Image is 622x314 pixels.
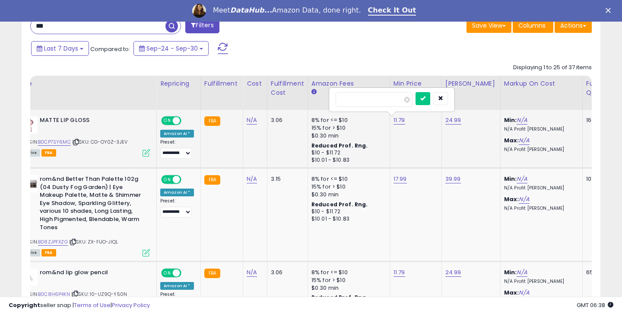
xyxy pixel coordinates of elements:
[445,268,461,277] a: 24.99
[311,284,383,292] div: $0.30 min
[204,79,239,88] div: Fulfillment
[271,79,304,97] div: Fulfillment Cost
[162,117,173,125] span: ON
[180,176,194,183] span: OFF
[504,147,576,153] p: N/A Profit [PERSON_NAME]
[271,116,301,124] div: 3.06
[519,195,529,204] a: N/A
[311,208,383,215] div: $10 - $11.72
[466,18,511,33] button: Save View
[311,132,383,140] div: $0.30 min
[247,268,257,277] a: N/A
[606,8,614,13] div: Close
[204,175,220,185] small: FBA
[180,269,194,276] span: OFF
[230,6,272,14] i: DataHub...
[311,276,383,284] div: 15% for > $10
[513,18,553,33] button: Columns
[504,205,576,211] p: N/A Profit [PERSON_NAME]
[9,301,150,310] div: seller snap | |
[311,183,383,191] div: 15% for > $10
[586,79,616,97] div: Fulfillable Quantity
[40,116,145,127] b: MATTE LIP GLOSS
[445,175,461,183] a: 39.99
[20,149,40,157] span: All listings currently available for purchase on Amazon
[311,269,383,276] div: 8% for <= $10
[247,116,257,125] a: N/A
[577,301,613,309] span: 2025-10-8 06:38 GMT
[204,116,220,126] small: FBA
[311,149,383,157] div: $10 - $11.72
[504,126,576,132] p: N/A Profit [PERSON_NAME]
[394,175,407,183] a: 17.99
[31,41,89,56] button: Last 7 Days
[18,79,153,88] div: Title
[40,269,145,279] b: rom&nd lip glow pencil
[20,116,150,156] div: ASIN:
[311,124,383,132] div: 15% for > $10
[20,249,40,256] span: All listings currently available for purchase on Amazon
[504,185,576,191] p: N/A Profit [PERSON_NAME]
[162,176,173,183] span: ON
[504,116,517,124] b: Min:
[41,249,56,256] span: FBA
[160,139,194,159] div: Preset:
[504,136,519,144] b: Max:
[41,149,56,157] span: FBA
[160,282,194,290] div: Amazon AI *
[160,189,194,196] div: Amazon AI *
[247,79,263,88] div: Cost
[185,18,219,33] button: Filters
[504,268,517,276] b: Min:
[311,191,383,199] div: $0.30 min
[271,269,301,276] div: 3.06
[311,175,383,183] div: 8% for <= $10
[192,4,206,18] img: Profile image for Georgie
[69,238,118,245] span: | SKU: ZX-FIJO-JIQL
[586,269,613,276] div: 65
[204,269,220,278] small: FBA
[133,41,209,56] button: Sep-24 - Sep-30
[311,157,383,164] div: $10.01 - $10.83
[500,76,582,110] th: The percentage added to the cost of goods (COGS) that forms the calculator for Min & Max prices.
[504,79,579,88] div: Markup on Cost
[394,116,405,125] a: 11.79
[504,195,519,203] b: Max:
[311,201,368,208] b: Reduced Prof. Rng.
[586,175,613,183] div: 101
[504,279,576,285] p: N/A Profit [PERSON_NAME]
[247,175,257,183] a: N/A
[180,117,194,125] span: OFF
[160,198,194,218] div: Preset:
[518,21,546,30] span: Columns
[311,88,317,96] small: Amazon Fees.
[38,138,71,146] a: B0CP7SY6MC
[9,301,40,309] strong: Copyright
[445,116,461,125] a: 24.99
[44,44,78,53] span: Last 7 Days
[517,175,527,183] a: N/A
[311,79,386,88] div: Amazon Fees
[213,6,361,15] div: Meet Amazon Data, done right.
[555,18,592,33] button: Actions
[38,238,68,246] a: B08ZJPFXZG
[20,269,150,308] div: ASIN:
[368,6,416,16] a: Check It Out
[586,116,613,124] div: 164
[90,45,130,53] span: Compared to:
[74,301,111,309] a: Terms of Use
[160,130,194,138] div: Amazon AI *
[311,116,383,124] div: 8% for <= $10
[519,136,529,145] a: N/A
[394,268,405,277] a: 11.79
[160,79,197,88] div: Repricing
[394,79,438,88] div: Min Price
[517,116,527,125] a: N/A
[517,268,527,277] a: N/A
[40,175,145,234] b: rom&nd Better Than Palette 102g (04 Dusty Fog Garden) | Eye Makeup Palette, Matte & Shimmer Eye S...
[112,301,150,309] a: Privacy Policy
[513,64,592,72] div: Displaying 1 to 25 of 37 items
[311,215,383,223] div: $10.01 - $10.83
[311,142,368,149] b: Reduced Prof. Rng.
[146,44,198,53] span: Sep-24 - Sep-30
